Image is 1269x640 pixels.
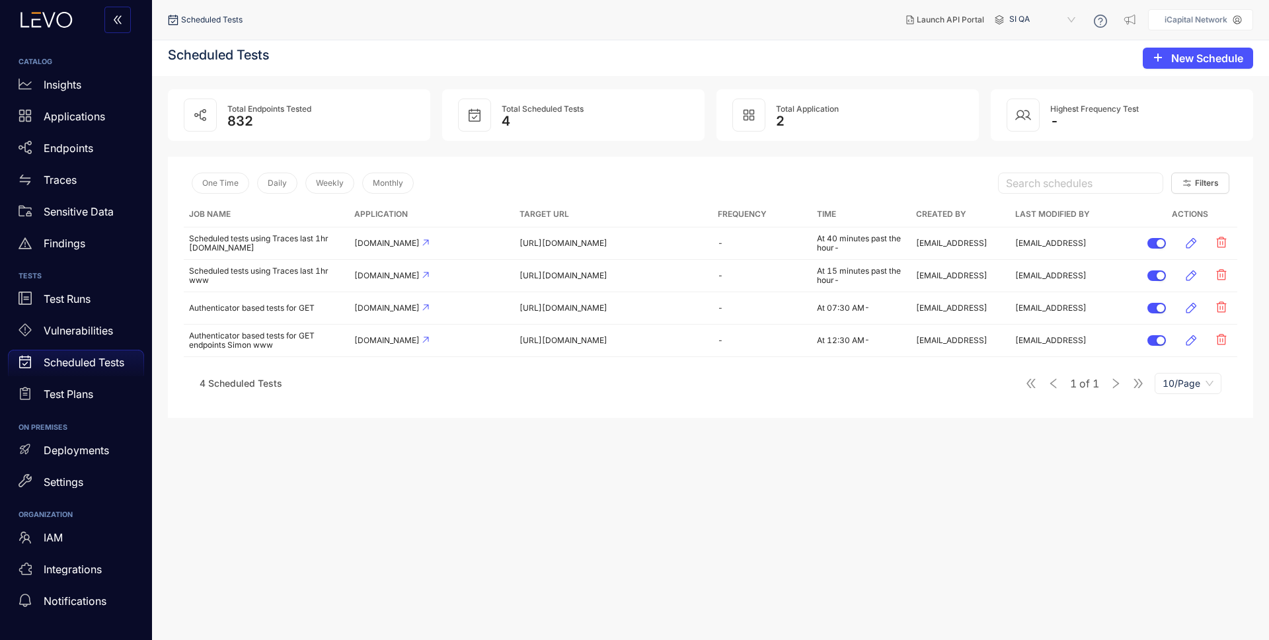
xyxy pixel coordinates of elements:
[192,173,249,194] button: One Time
[514,325,712,357] td: [URL][DOMAIN_NAME]
[776,104,839,114] span: Total Application
[514,202,712,227] th: Target URL
[1015,270,1087,280] span: [EMAIL_ADDRESS]
[184,202,349,227] th: Job Name
[916,238,987,248] span: [EMAIL_ADDRESS]
[349,202,514,227] th: Application
[44,388,93,400] p: Test Plans
[1153,52,1163,64] span: plus
[44,293,91,305] p: Test Runs
[8,524,144,556] a: IAM
[227,104,311,114] span: Total Endpoints Tested
[184,292,349,325] td: Authenticator based tests for GET
[812,260,911,292] td: At 15 minutes past the hour -
[316,179,344,188] span: Weekly
[44,237,85,249] p: Findings
[44,532,63,543] p: IAM
[184,227,349,260] td: Scheduled tests using Traces last 1hr [DOMAIN_NAME]
[812,227,911,260] td: At 40 minutes past the hour -
[812,325,911,357] td: At 12:30 AM -
[8,167,144,198] a: Traces
[8,588,144,620] a: Notifications
[184,260,349,292] td: Scheduled tests using Traces last 1hr www
[44,110,105,122] p: Applications
[8,381,144,413] a: Test Plans
[712,227,812,260] td: -
[514,260,712,292] td: [URL][DOMAIN_NAME]
[812,292,911,325] td: At 07:30 AM -
[44,476,83,488] p: Settings
[257,173,297,194] button: Daily
[227,113,253,129] span: 832
[776,113,785,129] span: 2
[349,260,514,292] td: [DOMAIN_NAME]
[44,595,106,607] p: Notifications
[44,79,81,91] p: Insights
[305,173,354,194] button: Weekly
[1070,378,1077,389] span: 1
[917,15,984,24] span: Launch API Portal
[502,104,584,114] span: Total Scheduled Tests
[502,113,510,129] span: 4
[44,563,102,575] p: Integrations
[712,325,812,357] td: -
[373,179,403,188] span: Monthly
[1050,113,1059,129] span: -
[349,325,514,357] td: [DOMAIN_NAME]
[1009,9,1078,30] span: SI QA
[44,356,124,368] p: Scheduled Tests
[44,174,77,186] p: Traces
[268,179,287,188] span: Daily
[712,292,812,325] td: -
[1010,202,1142,227] th: Last Modified By
[19,272,134,280] h6: TESTS
[1070,378,1099,389] span: of
[19,173,32,186] span: swap
[1163,374,1213,393] span: 10/Page
[1195,179,1219,188] span: Filters
[8,469,144,500] a: Settings
[1143,48,1253,69] button: plusNew Schedule
[1015,335,1087,345] span: [EMAIL_ADDRESS]
[8,135,144,167] a: Endpoints
[8,286,144,318] a: Test Runs
[44,444,109,456] p: Deployments
[8,230,144,262] a: Findings
[911,202,1010,227] th: Created By
[44,325,113,337] p: Vulnerabilities
[916,335,987,345] span: [EMAIL_ADDRESS]
[1093,378,1099,389] span: 1
[1165,15,1227,24] p: iCapital Network
[916,303,987,313] span: [EMAIL_ADDRESS]
[349,227,514,260] td: [DOMAIN_NAME]
[8,198,144,230] a: Sensitive Data
[8,437,144,469] a: Deployments
[1050,104,1139,114] span: Highest Frequency Test
[168,15,243,25] div: Scheduled Tests
[8,103,144,135] a: Applications
[1142,202,1237,227] th: Actions
[712,260,812,292] td: -
[44,142,93,154] p: Endpoints
[812,202,911,227] th: Time
[1171,52,1243,64] span: New Schedule
[1015,238,1087,248] span: [EMAIL_ADDRESS]
[8,350,144,381] a: Scheduled Tests
[8,556,144,588] a: Integrations
[514,227,712,260] td: [URL][DOMAIN_NAME]
[200,378,282,389] span: 4 Scheduled Tests
[712,202,812,227] th: Frequency
[44,206,114,218] p: Sensitive Data
[896,9,995,30] button: Launch API Portal
[19,511,134,519] h6: ORGANIZATION
[168,47,269,63] h4: Scheduled Tests
[1015,303,1087,313] span: [EMAIL_ADDRESS]
[1171,173,1229,194] button: Filters
[19,531,32,544] span: team
[514,292,712,325] td: [URL][DOMAIN_NAME]
[19,58,134,66] h6: CATALOG
[202,179,239,188] span: One Time
[112,15,123,26] span: double-left
[184,325,349,357] td: Authenticator based tests for GET endpoints Simon www
[916,270,987,280] span: [EMAIL_ADDRESS]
